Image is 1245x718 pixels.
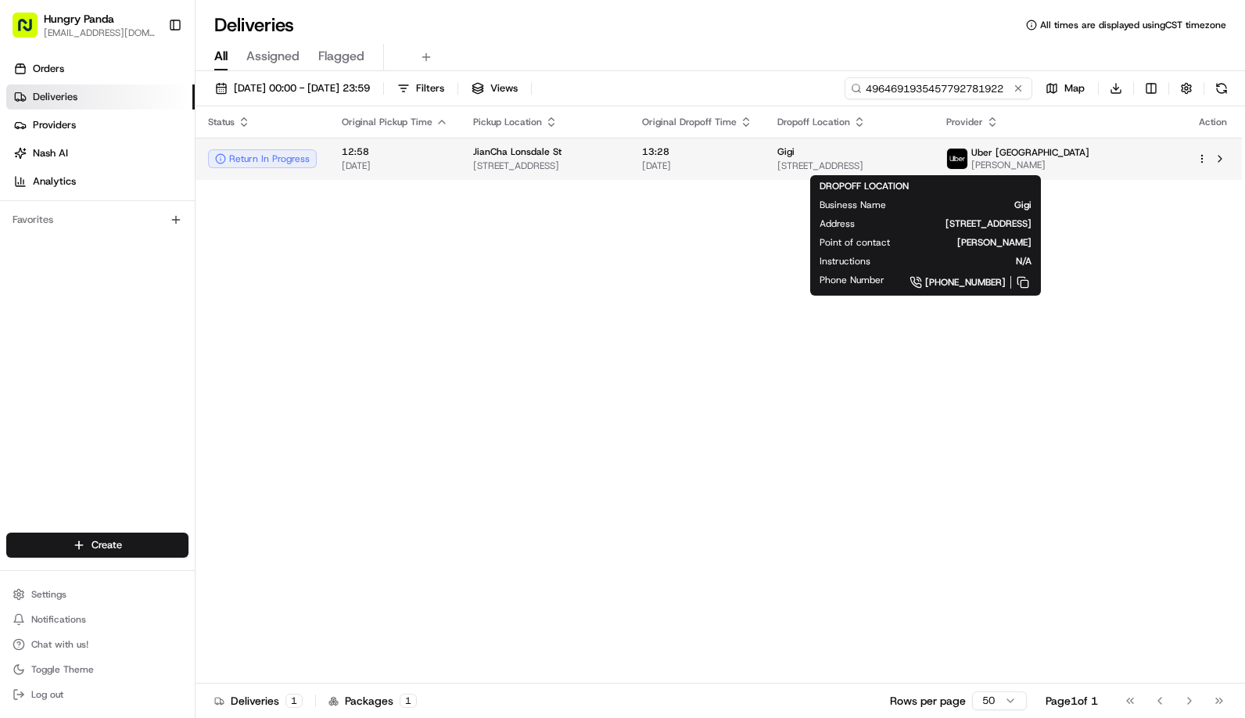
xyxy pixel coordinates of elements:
button: Create [6,533,188,558]
button: Filters [390,77,451,99]
span: [PERSON_NAME] [915,236,1032,249]
button: Log out [6,684,188,705]
span: Nash AI [33,146,68,160]
span: Toggle Theme [31,663,94,676]
button: Hungry Panda[EMAIL_ADDRESS][DOMAIN_NAME] [6,6,162,44]
div: Action [1197,116,1229,128]
span: [STREET_ADDRESS] [777,160,921,172]
span: Map [1064,81,1085,95]
span: N/A [895,255,1032,267]
a: Providers [6,113,195,138]
span: [STREET_ADDRESS] [880,217,1032,230]
button: Notifications [6,609,188,630]
span: Notifications [31,613,86,626]
a: Deliveries [6,84,195,109]
input: Type to search [845,77,1032,99]
span: Assigned [246,47,300,66]
a: Nash AI [6,141,195,166]
span: [STREET_ADDRESS] [473,160,617,172]
button: Refresh [1211,77,1232,99]
span: [DATE] 00:00 - [DATE] 23:59 [234,81,370,95]
span: Dropoff Location [777,116,850,128]
span: Views [490,81,518,95]
span: Original Pickup Time [342,116,432,128]
button: [EMAIL_ADDRESS][DOMAIN_NAME] [44,27,156,39]
button: Settings [6,583,188,605]
span: Deliveries [33,90,77,104]
a: Orders [6,56,195,81]
span: [PERSON_NAME] [971,159,1089,171]
img: uber-new-logo.jpeg [947,149,967,169]
span: [PHONE_NUMBER] [925,276,1006,289]
span: Providers [33,118,76,132]
p: Rows per page [890,693,966,709]
span: DROPOFF LOCATION [820,180,909,192]
span: Flagged [318,47,364,66]
a: [PHONE_NUMBER] [910,274,1032,291]
div: 1 [400,694,417,708]
span: Provider [946,116,983,128]
div: Page 1 of 1 [1046,693,1098,709]
h1: Deliveries [214,13,294,38]
span: [DATE] [342,160,448,172]
span: Gigi [777,145,795,158]
div: 1 [285,694,303,708]
span: 13:28 [642,145,752,158]
button: Hungry Panda [44,11,114,27]
a: Analytics [6,169,195,194]
span: Pickup Location [473,116,542,128]
button: Map [1039,77,1092,99]
button: Chat with us! [6,634,188,655]
span: Phone Number [820,274,884,286]
span: Instructions [820,255,870,267]
button: Toggle Theme [6,659,188,680]
span: Filters [416,81,444,95]
span: Address [820,217,855,230]
span: 12:58 [342,145,448,158]
span: Log out [31,688,63,701]
div: Favorites [6,207,188,232]
div: Packages [328,693,417,709]
span: Business Name [820,199,886,211]
span: All times are displayed using CST timezone [1040,19,1226,31]
span: Orders [33,62,64,76]
span: Create [91,538,122,552]
span: Analytics [33,174,76,188]
span: Status [208,116,235,128]
span: Point of contact [820,236,890,249]
button: Return In Progress [208,149,317,168]
button: [DATE] 00:00 - [DATE] 23:59 [208,77,377,99]
div: Deliveries [214,693,303,709]
span: Chat with us! [31,638,88,651]
button: Views [465,77,525,99]
span: Settings [31,588,66,601]
span: Gigi [911,199,1032,211]
span: All [214,47,228,66]
span: [DATE] [642,160,752,172]
span: JianCha Lonsdale St [473,145,562,158]
span: Uber [GEOGRAPHIC_DATA] [971,146,1089,159]
span: Original Dropoff Time [642,116,737,128]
